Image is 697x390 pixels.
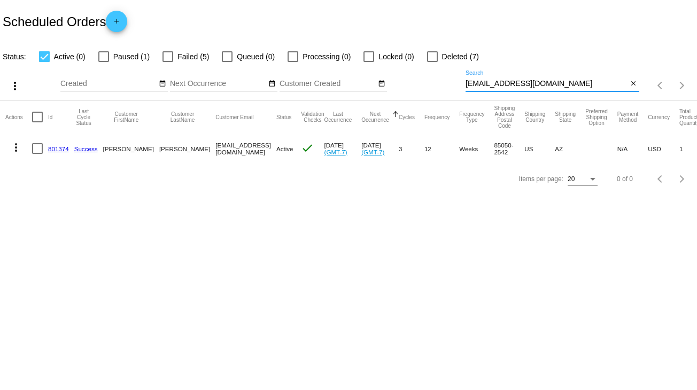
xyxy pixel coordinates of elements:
span: Locked (0) [378,50,414,63]
button: Previous page [650,75,671,96]
mat-icon: close [630,80,637,88]
a: Success [74,145,98,152]
button: Clear [628,79,639,90]
div: 0 of 0 [617,175,633,183]
button: Next page [671,168,693,190]
mat-cell: [DATE] [361,133,399,164]
mat-icon: more_vert [9,80,21,92]
span: 20 [568,175,575,183]
mat-icon: date_range [159,80,166,88]
button: Change sorting for ShippingState [555,111,576,123]
button: Change sorting for CustomerFirstName [103,111,150,123]
mat-cell: Weeks [459,133,494,164]
mat-icon: more_vert [10,141,22,154]
mat-cell: N/A [617,133,648,164]
span: Status: [3,52,26,61]
div: Items per page: [519,175,563,183]
button: Change sorting for Status [276,114,291,120]
span: Active [276,145,293,152]
span: Processing (0) [303,50,351,63]
a: (GMT-7) [324,149,347,155]
mat-icon: date_range [378,80,385,88]
button: Change sorting for PreferredShippingOption [585,108,608,126]
span: Failed (5) [177,50,209,63]
mat-cell: AZ [555,133,585,164]
mat-cell: US [524,133,555,164]
input: Next Occurrence [170,80,266,88]
mat-icon: add [110,18,123,30]
button: Change sorting for LastOccurrenceUtc [324,111,352,123]
mat-cell: [EMAIL_ADDRESS][DOMAIN_NAME] [215,133,276,164]
span: Deleted (7) [442,50,479,63]
button: Change sorting for NextOccurrenceUtc [361,111,389,123]
mat-cell: [PERSON_NAME] [159,133,215,164]
mat-cell: USD [648,133,679,164]
input: Created [60,80,157,88]
mat-icon: check [301,142,314,154]
mat-cell: 12 [424,133,459,164]
button: Previous page [650,168,671,190]
button: Change sorting for CustomerLastName [159,111,206,123]
button: Change sorting for Id [48,114,52,120]
mat-cell: [DATE] [324,133,362,164]
button: Change sorting for Cycles [399,114,415,120]
mat-icon: date_range [268,80,276,88]
mat-header-cell: Validation Checks [301,101,324,133]
a: (GMT-7) [361,149,384,155]
span: Queued (0) [237,50,275,63]
mat-cell: 3 [399,133,424,164]
span: Active (0) [54,50,86,63]
mat-header-cell: Actions [5,101,32,133]
button: Change sorting for Frequency [424,114,450,120]
button: Change sorting for ShippingCountry [524,111,545,123]
h2: Scheduled Orders [3,11,127,32]
button: Change sorting for ShippingPostcode [494,105,515,129]
button: Change sorting for PaymentMethod.Type [617,111,638,123]
button: Change sorting for FrequencyType [459,111,484,123]
button: Next page [671,75,693,96]
input: Customer Created [280,80,376,88]
input: Search [466,80,628,88]
mat-select: Items per page: [568,176,598,183]
a: 801374 [48,145,69,152]
button: Change sorting for CustomerEmail [215,114,253,120]
button: Change sorting for LastProcessingCycleId [74,108,94,126]
mat-cell: [PERSON_NAME] [103,133,159,164]
span: Paused (1) [113,50,150,63]
button: Change sorting for CurrencyIso [648,114,670,120]
mat-cell: 85050-2542 [494,133,524,164]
